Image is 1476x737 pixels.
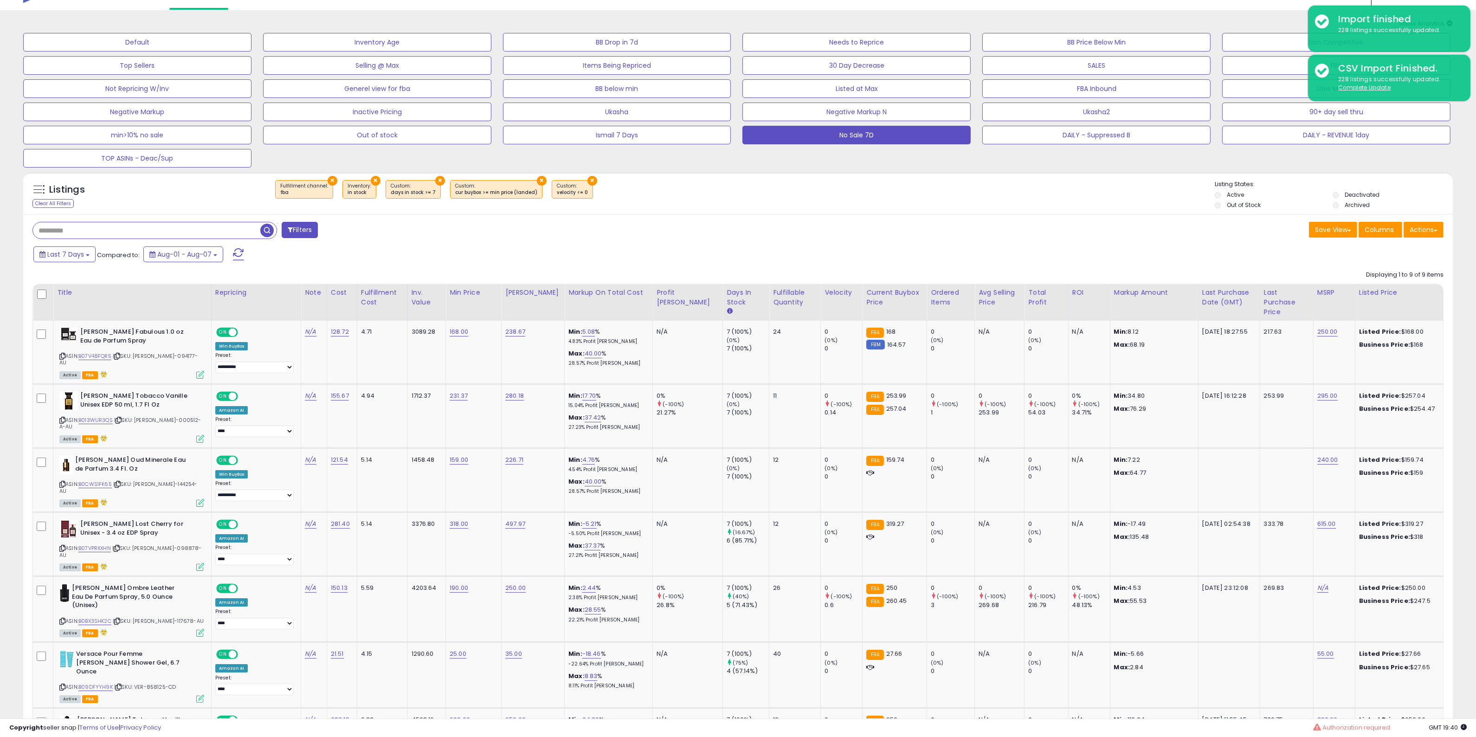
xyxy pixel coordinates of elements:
[1222,33,1450,52] button: Non Competitive
[305,288,323,297] div: Note
[82,499,98,507] span: FBA
[1317,391,1338,401] a: 295.00
[1028,465,1041,472] small: (0%)
[727,408,769,417] div: 7 (100%)
[825,465,838,472] small: (0%)
[98,499,108,505] i: hazardous material
[825,392,862,400] div: 0
[1114,327,1128,336] strong: Min:
[78,416,113,424] a: B013WUR3QS
[450,519,468,529] a: 318.00
[825,336,838,344] small: (0%)
[305,649,316,659] a: N/A
[727,465,740,472] small: (0%)
[742,33,971,52] button: Needs to Reprice
[215,480,294,501] div: Preset:
[825,472,862,481] div: 0
[773,288,817,307] div: Fulfillable Quantity
[773,328,813,336] div: 24
[727,472,769,481] div: 7 (100%)
[237,329,251,336] span: OFF
[582,519,597,529] a: -5.21
[98,371,108,377] i: hazardous material
[59,371,81,379] span: All listings currently available for purchase on Amazon
[450,391,468,401] a: 231.37
[1072,408,1110,417] div: 34.71%
[503,103,731,121] button: Ukasha
[237,393,251,401] span: OFF
[59,499,81,507] span: All listings currently available for purchase on Amazon
[263,79,491,98] button: Generel view for fba
[568,456,645,473] div: %
[886,327,896,336] span: 168
[1222,103,1450,121] button: 90+ day sell thru
[727,401,740,408] small: (0%)
[568,402,645,409] p: 15.04% Profit [PERSON_NAME]
[1317,455,1338,465] a: 240.00
[450,288,497,297] div: Min Price
[1072,456,1103,464] div: N/A
[1331,26,1463,35] div: 228 listings successfully updated.
[1114,455,1128,464] strong: Min:
[568,338,645,345] p: 4.83% Profit [PERSON_NAME]
[503,56,731,75] button: Items Being Repriced
[585,605,601,614] a: 28.55
[23,149,251,168] button: TOP ASINs - Deac/Sup
[582,327,595,336] a: 5.08
[1359,392,1436,400] div: $257.04
[361,328,400,336] div: 4.71
[455,182,537,196] span: Custom:
[1264,392,1306,400] div: 253.99
[1222,79,1450,98] button: Slow Movers
[237,457,251,465] span: OFF
[1114,404,1130,413] strong: Max:
[348,189,371,196] div: in stock
[825,328,862,336] div: 0
[1359,456,1436,464] div: $159.74
[23,33,251,52] button: Default
[215,342,248,350] div: Win BuyBox
[585,477,602,486] a: 40.00
[1331,62,1463,75] div: CSV Import Finished.
[1114,519,1128,528] strong: Min:
[1317,327,1338,336] a: 250.00
[886,404,907,413] span: 257.04
[1202,328,1253,336] div: [DATE] 18:27:55
[450,583,468,593] a: 190.00
[585,672,598,681] a: 8.83
[1313,284,1355,321] th: CSV column name: cust_attr_1_MSRP
[23,103,251,121] button: Negative Markup
[59,416,201,430] span: | SKU: [PERSON_NAME]-000512-A-AU
[391,189,436,196] div: days in stock >= 7
[979,288,1020,307] div: Avg Selling Price
[742,126,971,144] button: No Sale 7D
[727,307,732,316] small: Days In Stock.
[348,182,371,196] span: Inventory :
[305,327,316,336] a: N/A
[1028,392,1068,400] div: 0
[657,328,715,336] div: N/A
[582,455,595,465] a: 4.76
[537,176,547,186] button: ×
[568,477,585,486] b: Max:
[727,392,769,400] div: 7 (100%)
[663,401,684,408] small: (-100%)
[931,288,971,307] div: Ordered Items
[1078,401,1100,408] small: (-100%)
[59,328,204,378] div: ASIN:
[657,456,715,464] div: N/A
[1072,392,1110,400] div: 0%
[1338,84,1391,91] u: Complete Update
[831,401,852,408] small: (-100%)
[727,288,765,307] div: Days In Stock
[505,583,526,593] a: 250.00
[979,408,1024,417] div: 253.99
[75,456,188,475] b: [PERSON_NAME] Oud Minerale Eau de Parfum 3.4 Fl. Oz
[937,401,958,408] small: (-100%)
[866,405,883,415] small: FBA
[582,649,601,659] a: -18.46
[305,583,316,593] a: N/A
[568,455,582,464] b: Min:
[985,401,1006,408] small: (-100%)
[1028,456,1068,464] div: 0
